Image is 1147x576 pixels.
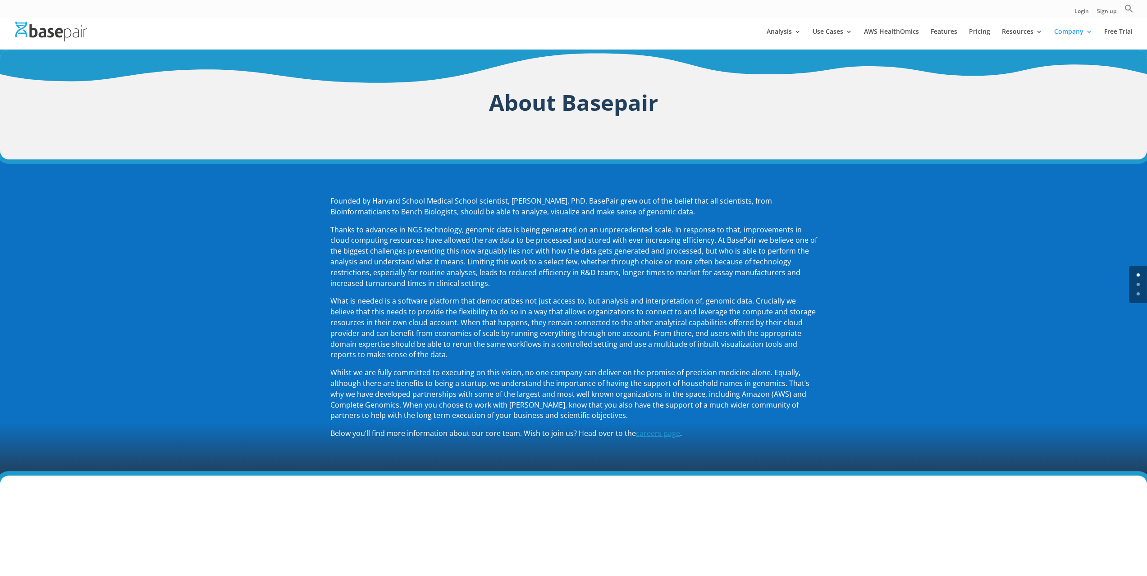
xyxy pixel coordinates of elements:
a: Free Trial [1104,28,1133,50]
span: Whilst we are fully committed to executing on this vision, no one company can deliver on the prom... [330,367,809,420]
a: Sign up [1097,9,1116,18]
p: Founded by Harvard School Medical School scientist, [PERSON_NAME], PhD, BasePair grew out of the ... [330,196,817,225]
img: Basepair [15,22,87,41]
a: Resources [1002,28,1042,50]
a: Analysis [767,28,801,50]
a: 0 [1137,273,1140,277]
a: 1 [1137,283,1140,286]
h1: About Basepair [330,86,817,123]
a: AWS HealthOmics [864,28,919,50]
a: Use Cases [813,28,852,50]
span: Below you’ll find more information about our core team. Wish to join us? Head over to the [330,428,636,438]
a: Company [1054,28,1092,50]
a: Features [931,28,957,50]
a: Pricing [969,28,990,50]
a: careers page [636,428,680,438]
a: Login [1074,9,1089,18]
span: . [680,428,682,438]
p: What is needed is a software platform that democratizes not just access to, but analysis and inte... [330,296,817,367]
a: Search Icon Link [1124,4,1133,18]
svg: Search [1124,4,1133,13]
span: Thanks to advances in NGS technology, genomic data is being generated on an unprecedented scale. ... [330,225,817,288]
a: 2 [1137,292,1140,295]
